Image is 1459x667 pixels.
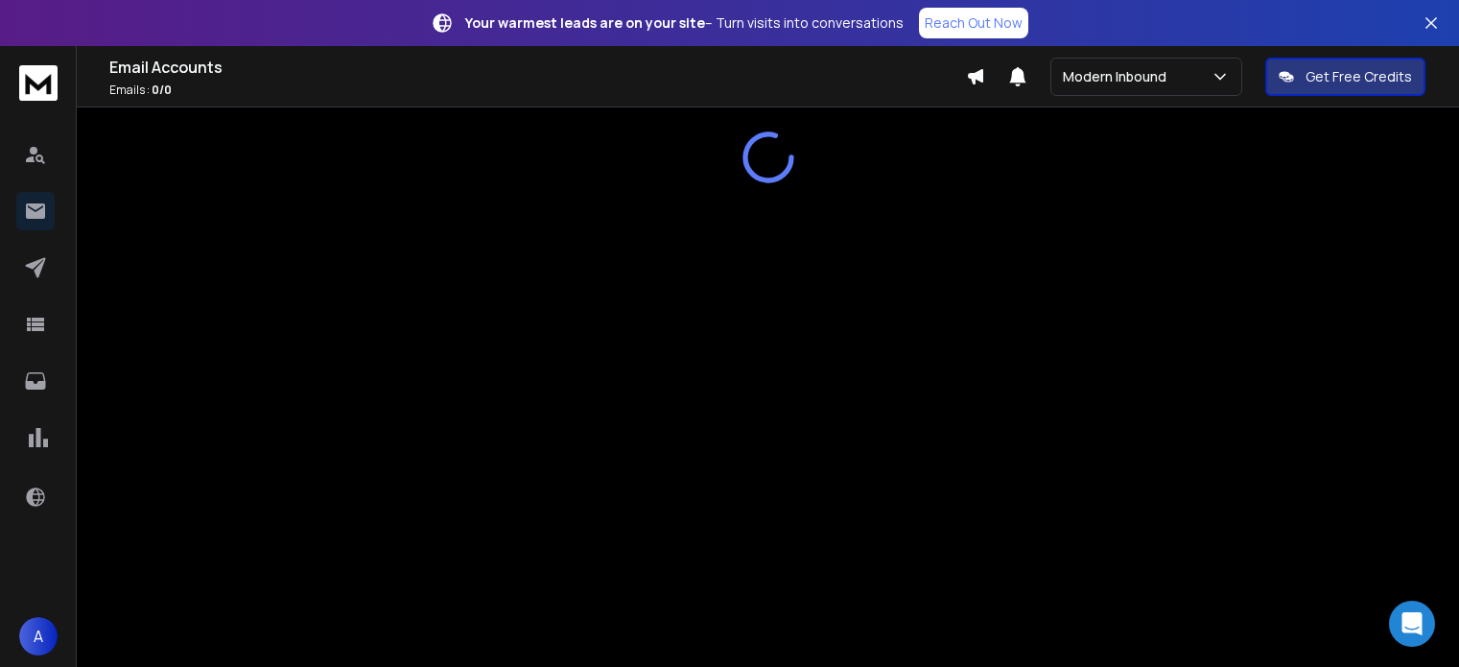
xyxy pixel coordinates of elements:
[1306,67,1412,86] p: Get Free Credits
[19,65,58,101] img: logo
[919,8,1028,38] a: Reach Out Now
[1389,601,1435,647] div: Open Intercom Messenger
[465,13,904,33] p: – Turn visits into conversations
[109,56,966,79] h1: Email Accounts
[925,13,1023,33] p: Reach Out Now
[19,617,58,655] button: A
[1265,58,1425,96] button: Get Free Credits
[465,13,705,32] strong: Your warmest leads are on your site
[109,83,966,98] p: Emails :
[1063,67,1174,86] p: Modern Inbound
[152,82,172,98] span: 0 / 0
